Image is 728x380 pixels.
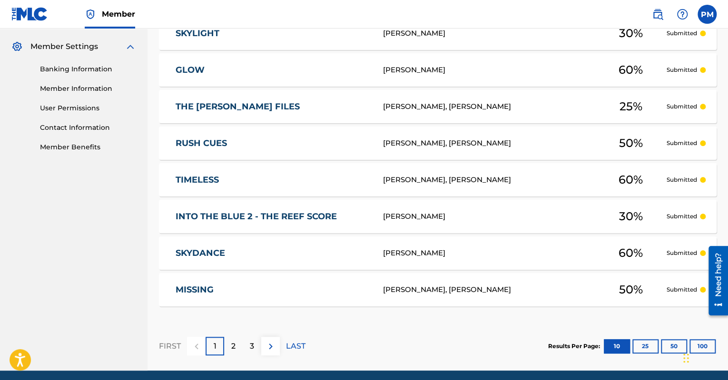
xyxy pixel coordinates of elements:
div: Help [673,5,692,24]
span: Member [102,9,135,19]
span: 25 % [620,98,642,115]
p: Submitted [667,102,697,111]
div: [PERSON_NAME], [PERSON_NAME] [383,138,595,149]
img: help [677,9,688,20]
img: Member Settings [11,41,23,52]
div: [PERSON_NAME] [383,65,595,76]
span: 50 % [619,135,643,152]
p: 1 [214,341,216,352]
p: 2 [231,341,236,352]
p: Results Per Page: [548,342,602,351]
button: 10 [604,339,630,353]
a: Contact Information [40,123,136,133]
p: 3 [250,341,254,352]
span: Member Settings [30,41,98,52]
div: [PERSON_NAME] [383,211,595,222]
a: GLOW [176,65,370,76]
div: [PERSON_NAME], [PERSON_NAME] [383,101,595,112]
button: 50 [661,339,687,353]
img: MLC Logo [11,7,48,21]
div: [PERSON_NAME] [383,28,595,39]
span: 60 % [619,61,643,78]
a: Banking Information [40,64,136,74]
img: expand [125,41,136,52]
p: Submitted [667,212,697,221]
a: TIMELESS [176,175,370,185]
a: SKYDANCE [176,248,370,259]
div: Chat-Widget [680,334,728,380]
div: Ziehen [683,344,689,372]
a: RUSH CUES [176,138,370,149]
button: 25 [632,339,659,353]
span: 60 % [619,171,643,188]
p: LAST [286,341,305,352]
a: MISSING [176,284,370,295]
a: Member Benefits [40,142,136,152]
p: Submitted [667,66,697,74]
a: THE [PERSON_NAME] FILES [176,101,370,112]
span: 30 % [619,208,643,225]
img: right [265,341,276,352]
div: [PERSON_NAME] [383,248,595,259]
p: FIRST [159,341,181,352]
div: User Menu [698,5,717,24]
div: [PERSON_NAME], [PERSON_NAME] [383,284,595,295]
div: [PERSON_NAME], [PERSON_NAME] [383,175,595,185]
img: Top Rightsholder [85,9,96,20]
iframe: Resource Center [701,243,728,319]
a: User Permissions [40,103,136,113]
p: Submitted [667,249,697,257]
a: SKYLIGHT [176,28,370,39]
a: Member Information [40,84,136,94]
p: Submitted [667,175,697,184]
span: 60 % [619,244,643,262]
img: search [652,9,663,20]
iframe: Chat Widget [680,334,728,380]
a: INTO THE BLUE 2 - THE REEF SCORE [176,211,370,222]
span: 50 % [619,281,643,298]
p: Submitted [667,285,697,294]
a: Public Search [648,5,667,24]
p: Submitted [667,29,697,38]
span: 30 % [619,25,643,42]
p: Submitted [667,139,697,147]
